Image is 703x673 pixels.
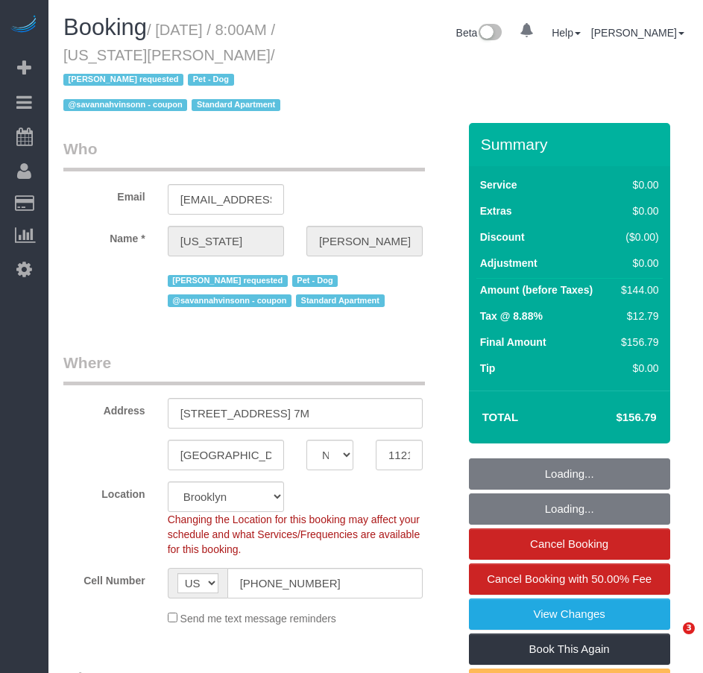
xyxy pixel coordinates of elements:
[615,256,658,271] div: $0.00
[615,335,658,350] div: $156.79
[63,47,285,114] span: /
[192,99,280,111] span: Standard Apartment
[376,440,423,470] input: Zip Code
[480,335,546,350] label: Final Amount
[480,361,496,376] label: Tip
[487,572,652,585] span: Cancel Booking with 50.00% Fee
[615,361,658,376] div: $0.00
[292,275,338,287] span: Pet - Dog
[469,528,670,560] a: Cancel Booking
[168,226,284,256] input: First Name
[52,481,157,502] label: Location
[168,440,284,470] input: City
[469,563,670,595] a: Cancel Booking with 50.00% Fee
[615,309,658,323] div: $12.79
[652,622,688,658] iframe: Intercom live chat
[52,398,157,418] label: Address
[591,27,684,39] a: [PERSON_NAME]
[480,203,512,218] label: Extras
[168,294,291,306] span: @savannahvinsonn - coupon
[477,24,502,43] img: New interface
[480,230,525,244] label: Discount
[63,99,187,111] span: @savannahvinsonn - coupon
[63,352,425,385] legend: Where
[481,136,663,153] h3: Summary
[63,138,425,171] legend: Who
[615,230,658,244] div: ($0.00)
[683,622,695,634] span: 3
[571,411,656,424] h4: $156.79
[456,27,502,39] a: Beta
[168,184,284,215] input: Email
[480,256,538,271] label: Adjustment
[552,27,581,39] a: Help
[615,282,658,297] div: $144.00
[188,74,233,86] span: Pet - Dog
[63,74,183,86] span: [PERSON_NAME] requested
[480,309,543,323] label: Tax @ 8.88%
[227,568,423,598] input: Cell Number
[168,514,420,555] span: Changing the Location for this booking may affect your schedule and what Services/Frequencies are...
[52,184,157,204] label: Email
[615,203,658,218] div: $0.00
[296,294,385,306] span: Standard Apartment
[480,282,593,297] label: Amount (before Taxes)
[63,22,285,114] small: / [DATE] / 8:00AM / [US_STATE][PERSON_NAME]
[469,598,670,630] a: View Changes
[469,633,670,665] a: Book This Again
[306,226,423,256] input: Last Name
[482,411,519,423] strong: Total
[168,275,288,287] span: [PERSON_NAME] requested
[480,177,517,192] label: Service
[615,177,658,192] div: $0.00
[9,15,39,36] img: Automaid Logo
[180,613,336,625] span: Send me text message reminders
[52,568,157,588] label: Cell Number
[52,226,157,246] label: Name *
[63,14,147,40] span: Booking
